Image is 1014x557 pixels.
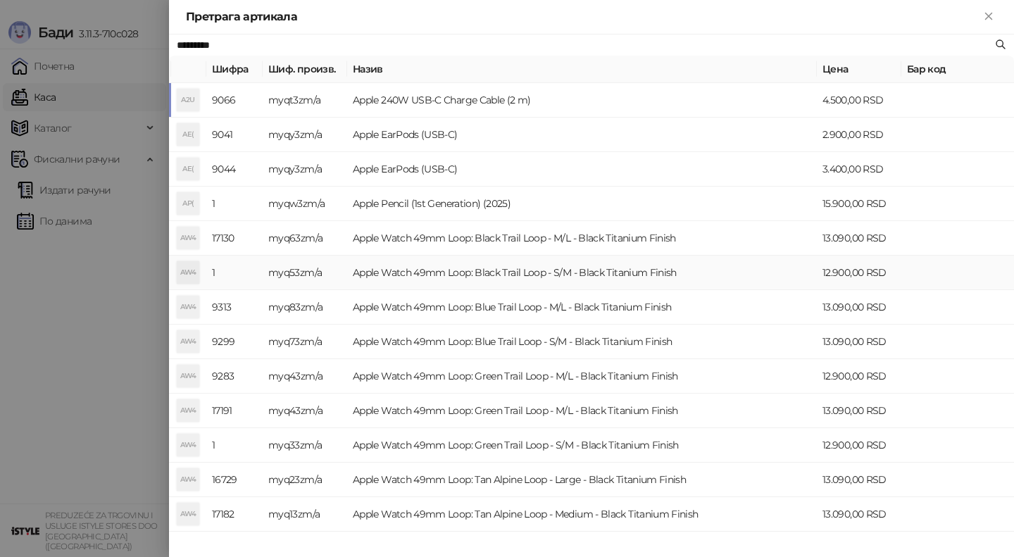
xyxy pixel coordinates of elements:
[206,290,263,325] td: 9313
[347,325,817,359] td: Apple Watch 49mm Loop: Blue Trail Loop - S/M - Black Titanium Finish
[347,256,817,290] td: Apple Watch 49mm Loop: Black Trail Loop - S/M - Black Titanium Finish
[177,123,199,146] div: AE(
[347,359,817,394] td: Apple Watch 49mm Loop: Green Trail Loop - M/L - Black Titanium Finish
[817,56,901,83] th: Цена
[347,221,817,256] td: Apple Watch 49mm Loop: Black Trail Loop - M/L - Black Titanium Finish
[206,394,263,428] td: 17191
[347,118,817,152] td: Apple EarPods (USB-C)
[206,221,263,256] td: 17130
[347,428,817,463] td: Apple Watch 49mm Loop: Green Trail Loop - S/M - Black Titanium Finish
[347,56,817,83] th: Назив
[177,468,199,491] div: AW4
[817,256,901,290] td: 12.900,00 RSD
[347,290,817,325] td: Apple Watch 49mm Loop: Blue Trail Loop - M/L - Black Titanium Finish
[206,187,263,221] td: 1
[817,152,901,187] td: 3.400,00 RSD
[817,428,901,463] td: 12.900,00 RSD
[263,256,347,290] td: myq53zm/a
[177,399,199,422] div: AW4
[177,434,199,456] div: AW4
[980,8,997,25] button: Close
[817,83,901,118] td: 4.500,00 RSD
[263,497,347,532] td: myq13zm/a
[901,56,1014,83] th: Бар код
[263,221,347,256] td: myq63zm/a
[206,56,263,83] th: Шифра
[206,359,263,394] td: 9283
[263,463,347,497] td: myq23zm/a
[817,187,901,221] td: 15.900,00 RSD
[263,56,347,83] th: Шиф. произв.
[817,497,901,532] td: 13.090,00 RSD
[817,394,901,428] td: 13.090,00 RSD
[206,118,263,152] td: 9041
[263,394,347,428] td: myq43zm/a
[347,152,817,187] td: Apple EarPods (USB-C)
[347,394,817,428] td: Apple Watch 49mm Loop: Green Trail Loop - M/L - Black Titanium Finish
[347,83,817,118] td: Apple 240W USB-C Charge Cable (2 m)
[817,463,901,497] td: 13.090,00 RSD
[347,187,817,221] td: Apple Pencil (1st Generation) (2025)
[817,290,901,325] td: 13.090,00 RSD
[177,330,199,353] div: AW4
[347,463,817,497] td: Apple Watch 49mm Loop: Tan Alpine Loop - Large - Black Titanium Finish
[817,221,901,256] td: 13.090,00 RSD
[177,192,199,215] div: AP(
[263,428,347,463] td: myq33zm/a
[263,187,347,221] td: myqw3zm/a
[206,463,263,497] td: 16729
[177,365,199,387] div: AW4
[263,290,347,325] td: myq83zm/a
[186,8,980,25] div: Претрага артикала
[206,497,263,532] td: 17182
[206,428,263,463] td: 1
[177,503,199,525] div: AW4
[817,325,901,359] td: 13.090,00 RSD
[263,325,347,359] td: myq73zm/a
[177,158,199,180] div: AE(
[817,359,901,394] td: 12.900,00 RSD
[263,152,347,187] td: myqy3zm/a
[177,227,199,249] div: AW4
[177,89,199,111] div: A2U
[263,359,347,394] td: myq43zm/a
[263,118,347,152] td: myqy3zm/a
[817,118,901,152] td: 2.900,00 RSD
[263,83,347,118] td: myqt3zm/a
[347,497,817,532] td: Apple Watch 49mm Loop: Tan Alpine Loop - Medium - Black Titanium Finish
[206,152,263,187] td: 9044
[206,325,263,359] td: 9299
[177,296,199,318] div: AW4
[206,256,263,290] td: 1
[206,83,263,118] td: 9066
[177,261,199,284] div: AW4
